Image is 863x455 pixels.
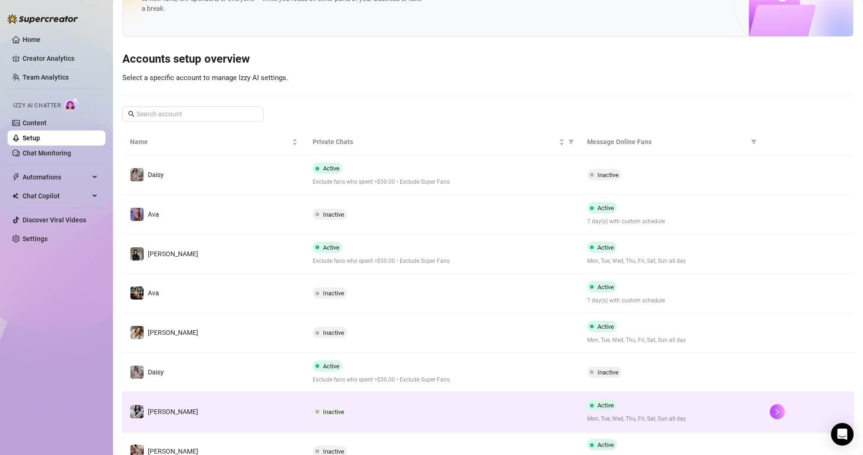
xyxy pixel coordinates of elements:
span: Active [597,284,614,291]
a: Creator Analytics [23,51,98,66]
span: Active [323,363,339,370]
span: Exclude fans who spent >$50.00 • Exclude Super Fans [313,257,572,266]
span: Private Chats [313,137,557,147]
span: Active [597,323,614,330]
img: Daisy [130,168,144,181]
span: Inactive [323,408,344,415]
span: filter [568,139,574,145]
span: 7 day(s) with custom schedule [587,296,755,305]
span: Inactive [323,448,344,455]
span: filter [751,139,757,145]
button: right [770,404,785,419]
span: Message Online Fans [587,137,747,147]
span: Mon, Tue, Wed, Thu, Fri, Sat, Sun all day [587,414,755,423]
a: Home [23,36,40,43]
div: Open Intercom Messenger [831,423,854,446]
span: 7 day(s) with custom schedule [587,217,755,226]
span: Daisy [148,368,164,376]
span: Inactive [597,369,619,376]
img: Ava [130,208,144,221]
span: Daisy [148,171,164,179]
th: Name [122,129,305,155]
span: Automations [23,170,89,185]
span: Active [323,165,339,172]
span: Inactive [323,329,344,336]
span: Active [597,204,614,211]
img: Sadie [130,405,144,418]
span: thunderbolt [12,173,20,181]
span: Inactive [597,171,619,179]
span: right [774,408,781,415]
th: Private Chats [305,129,579,155]
span: Ava [148,289,159,297]
span: search [128,111,135,117]
span: Izzy AI Chatter [13,101,61,110]
h3: Accounts setup overview [122,52,854,67]
span: [PERSON_NAME] [148,329,198,336]
img: Ava [130,286,144,300]
span: Mon, Tue, Wed, Thu, Fri, Sat, Sun all day [587,336,755,345]
a: Discover Viral Videos [23,216,86,224]
span: Active [597,441,614,448]
input: Search account [137,109,250,119]
span: filter [566,135,576,149]
a: Team Analytics [23,73,69,81]
a: Chat Monitoring [23,149,71,157]
span: Active [597,402,614,409]
a: Settings [23,235,48,243]
span: Active [323,244,339,251]
img: Daisy [130,366,144,379]
a: Content [23,119,47,127]
span: Select a specific account to manage Izzy AI settings. [122,73,288,82]
span: Inactive [323,211,344,218]
span: Inactive [323,290,344,297]
span: Exclude fans who spent >$50.00 • Exclude Super Fans [313,375,572,384]
span: Active [597,244,614,251]
span: Ava [148,211,159,218]
span: Chat Copilot [23,188,89,203]
span: filter [749,135,758,149]
img: logo-BBDzfeDw.svg [8,14,78,24]
img: Chat Copilot [12,193,18,199]
span: Name [130,137,290,147]
img: Anna [130,247,144,260]
span: Mon, Tue, Wed, Thu, Fri, Sat, Sun all day [587,257,755,266]
span: Exclude fans who spent >$50.00 • Exclude Super Fans [313,178,572,187]
span: [PERSON_NAME] [148,408,198,415]
a: Setup [23,134,40,142]
span: [PERSON_NAME] [148,447,198,455]
img: AI Chatter [65,97,79,111]
span: [PERSON_NAME] [148,250,198,258]
img: Paige [130,326,144,339]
